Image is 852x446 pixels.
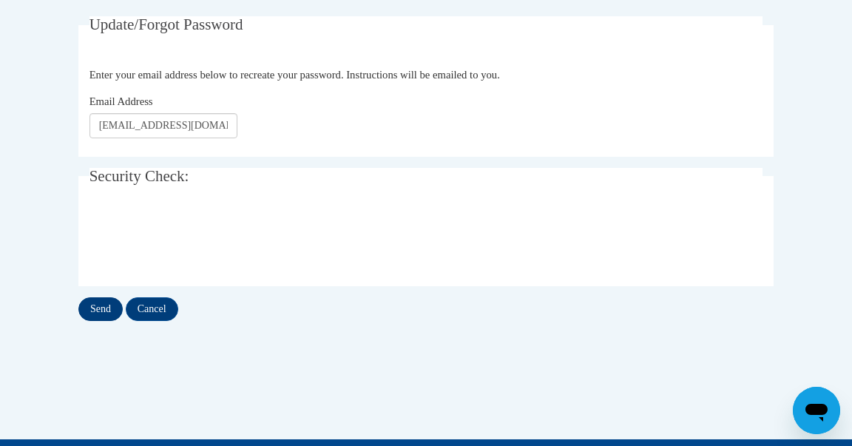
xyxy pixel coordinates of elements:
iframe: reCAPTCHA [89,210,314,268]
input: Email [89,113,237,138]
span: Update/Forgot Password [89,16,243,33]
iframe: Button to launch messaging window [793,387,840,434]
input: Send [78,297,123,321]
span: Enter your email address below to recreate your password. Instructions will be emailed to you. [89,69,500,81]
input: Cancel [126,297,178,321]
span: Security Check: [89,167,189,185]
span: Email Address [89,95,153,107]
